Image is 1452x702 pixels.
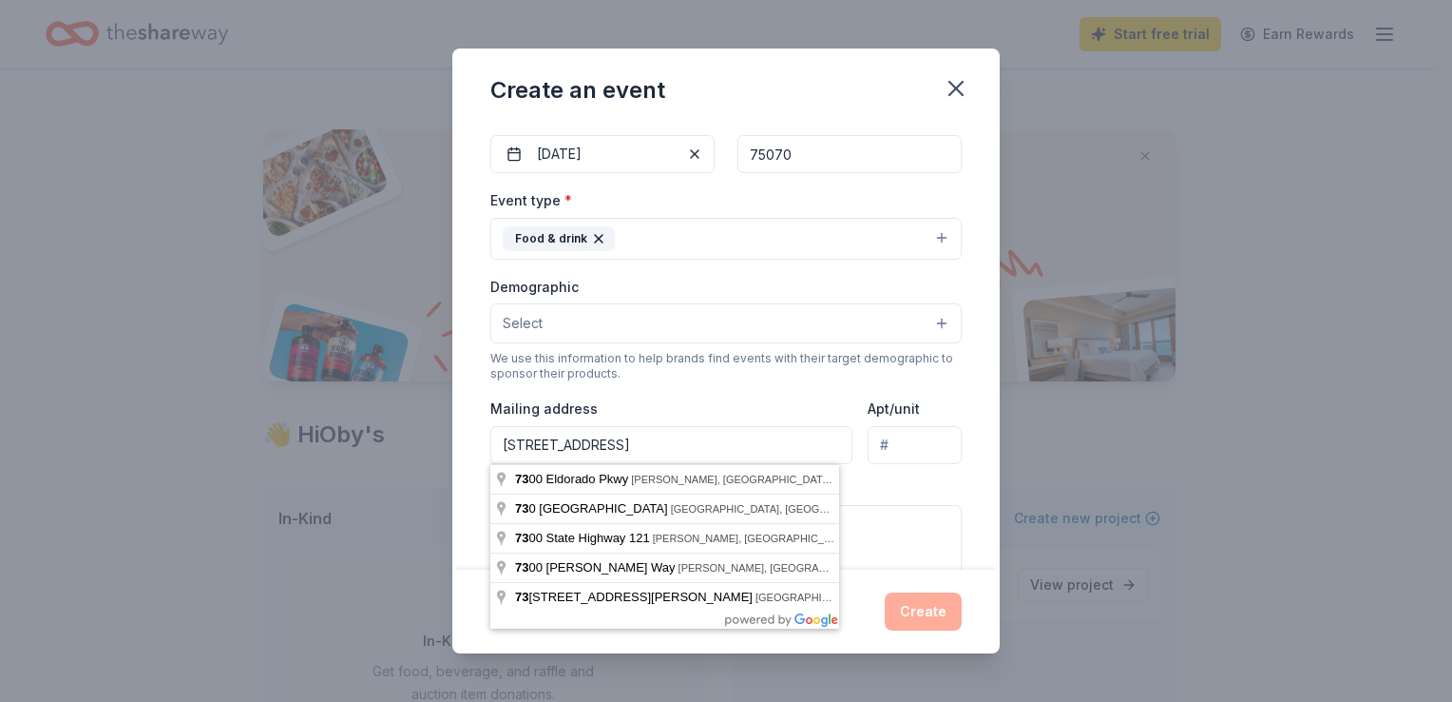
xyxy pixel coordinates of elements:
span: 00 [PERSON_NAME] Way [515,560,678,575]
span: 73 [515,501,528,516]
input: Enter a US address [490,426,852,464]
span: 73 [515,531,528,545]
label: Apt/unit [868,400,920,419]
span: 73 [515,472,528,486]
input: 12345 (U.S. only) [737,135,962,173]
div: Food & drink [503,226,615,251]
span: [PERSON_NAME], [GEOGRAPHIC_DATA], [GEOGRAPHIC_DATA] [653,533,968,544]
span: 0 [GEOGRAPHIC_DATA] [515,501,671,516]
label: Mailing address [490,400,598,419]
span: 73 [515,590,528,604]
div: We use this information to help brands find events with their target demographic to sponsor their... [490,351,962,381]
label: Event type [490,191,572,210]
span: 00 State Highway 121 [515,531,653,545]
div: Create an event [490,75,665,106]
span: 00 Eldorado Pkwy [515,472,631,486]
button: [DATE] [490,135,715,173]
span: 73 [515,560,528,575]
button: Food & drink [490,218,962,260]
input: # [868,426,962,464]
label: Demographic [490,278,579,297]
span: Select [503,312,543,335]
span: [GEOGRAPHIC_DATA], [GEOGRAPHIC_DATA], [GEOGRAPHIC_DATA] [671,503,1009,515]
button: Select [490,303,962,343]
span: [GEOGRAPHIC_DATA], [GEOGRAPHIC_DATA], [GEOGRAPHIC_DATA] [755,592,1094,603]
span: [PERSON_NAME], [GEOGRAPHIC_DATA], [GEOGRAPHIC_DATA] [678,562,994,574]
span: [PERSON_NAME], [GEOGRAPHIC_DATA], [GEOGRAPHIC_DATA] [631,474,946,485]
span: [STREET_ADDRESS][PERSON_NAME] [515,590,755,604]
